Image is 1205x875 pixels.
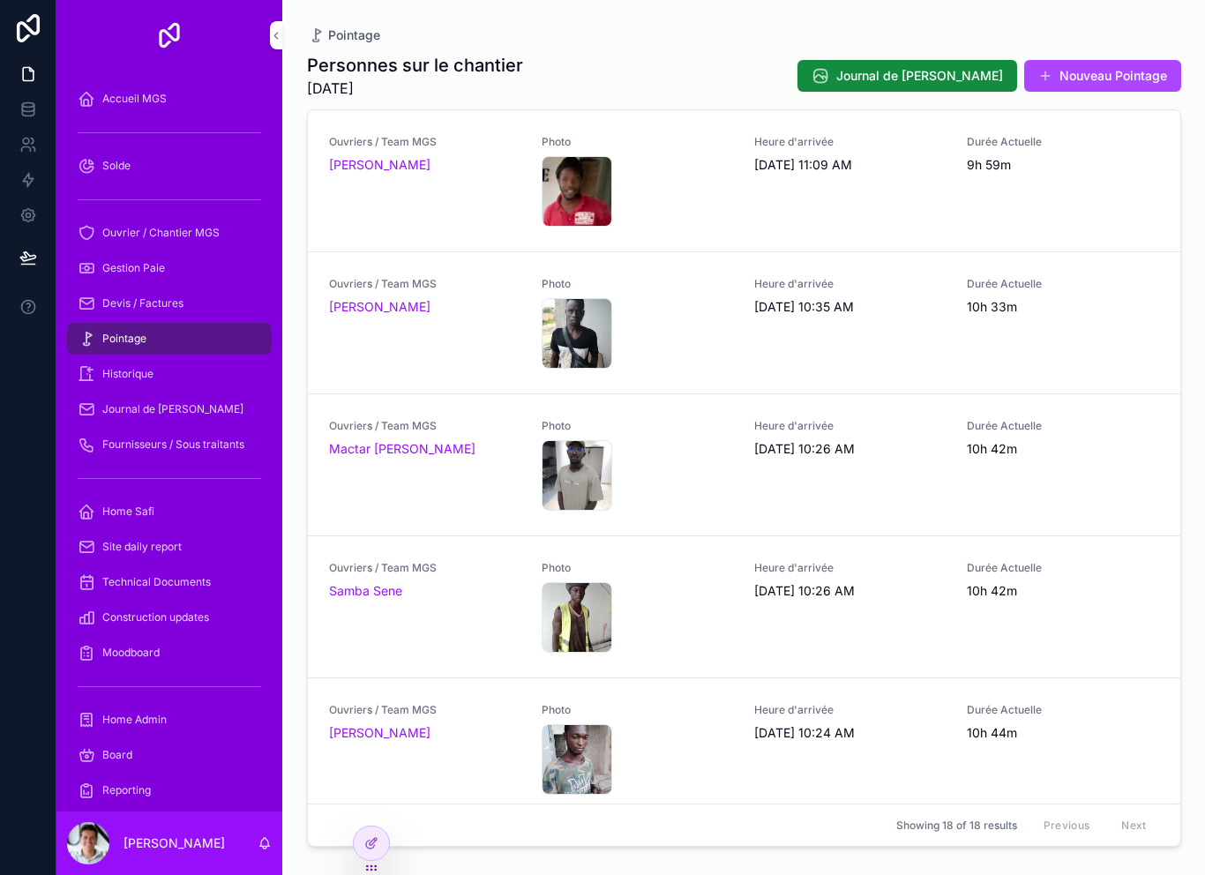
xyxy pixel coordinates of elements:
span: 9h 59m [967,156,1158,174]
a: Home Safi [67,496,272,527]
span: Durée Actuelle [967,277,1158,291]
a: Gestion Paie [67,252,272,284]
span: Heure d'arrivée [754,135,946,149]
span: Heure d'arrivée [754,561,946,575]
span: Photo [542,561,733,575]
a: Construction updates [67,602,272,633]
a: [PERSON_NAME] [329,156,430,174]
span: Ouvriers / Team MGS [329,135,520,149]
a: Ouvrier / Chantier MGS [67,217,272,249]
span: [DATE] 10:26 AM [754,440,946,458]
span: 10h 42m [967,582,1158,600]
span: Pointage [102,332,146,346]
span: Photo [542,703,733,717]
div: scrollable content [56,71,282,811]
a: Pointage [307,26,380,44]
span: [DATE] [307,78,523,99]
a: [PERSON_NAME] [329,724,430,742]
span: Gestion Paie [102,261,165,275]
span: Devis / Factures [102,296,183,310]
h1: Personnes sur le chantier [307,53,523,78]
span: Ouvriers / Team MGS [329,419,520,433]
span: [DATE] 10:26 AM [754,582,946,600]
p: [PERSON_NAME] [123,834,225,852]
span: Site daily report [102,540,182,554]
span: Ouvriers / Team MGS [329,561,520,575]
span: Home Admin [102,713,167,727]
span: [DATE] 11:09 AM [754,156,946,174]
a: Fournisseurs / Sous traitants [67,429,272,460]
span: Journal de [PERSON_NAME] [836,67,1003,85]
span: Photo [542,277,733,291]
img: App logo [155,21,183,49]
span: Durée Actuelle [967,135,1158,149]
a: [PERSON_NAME] [329,298,430,316]
a: Technical Documents [67,566,272,598]
span: Pointage [328,26,380,44]
span: 10h 44m [967,724,1158,742]
a: Board [67,739,272,771]
a: Accueil MGS [67,83,272,115]
span: Photo [542,419,733,433]
span: Durée Actuelle [967,561,1158,575]
a: Journal de [PERSON_NAME] [67,393,272,425]
span: Heure d'arrivée [754,277,946,291]
a: Reporting [67,774,272,806]
a: Home Admin [67,704,272,736]
span: Fournisseurs / Sous traitants [102,437,244,452]
span: Home Safi [102,505,154,519]
a: Solde [67,150,272,182]
a: Samba Sene [329,582,402,600]
button: Journal de [PERSON_NAME] [797,60,1017,92]
span: Durée Actuelle [967,419,1158,433]
span: Journal de [PERSON_NAME] [102,402,243,416]
span: Moodboard [102,646,160,660]
button: Nouveau Pointage [1024,60,1181,92]
span: Reporting [102,783,151,797]
span: 10h 42m [967,440,1158,458]
span: Durée Actuelle [967,703,1158,717]
a: Site daily report [67,531,272,563]
span: Board [102,748,132,762]
span: Historique [102,367,153,381]
span: Technical Documents [102,575,211,589]
span: Ouvriers / Team MGS [329,703,520,717]
span: Heure d'arrivée [754,703,946,717]
a: Historique [67,358,272,390]
span: [DATE] 10:35 AM [754,298,946,316]
span: Construction updates [102,610,209,624]
span: 10h 33m [967,298,1158,316]
span: [DATE] 10:24 AM [754,724,946,742]
span: Heure d'arrivée [754,419,946,433]
a: Devis / Factures [67,288,272,319]
span: Accueil MGS [102,92,167,106]
span: Ouvrier / Chantier MGS [102,226,220,240]
span: Solde [102,159,131,173]
span: Photo [542,135,733,149]
span: Showing 18 of 18 results [896,819,1017,833]
a: Pointage [67,323,272,355]
a: Moodboard [67,637,272,669]
span: Ouvriers / Team MGS [329,277,520,291]
a: Mactar [PERSON_NAME] [329,440,475,458]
